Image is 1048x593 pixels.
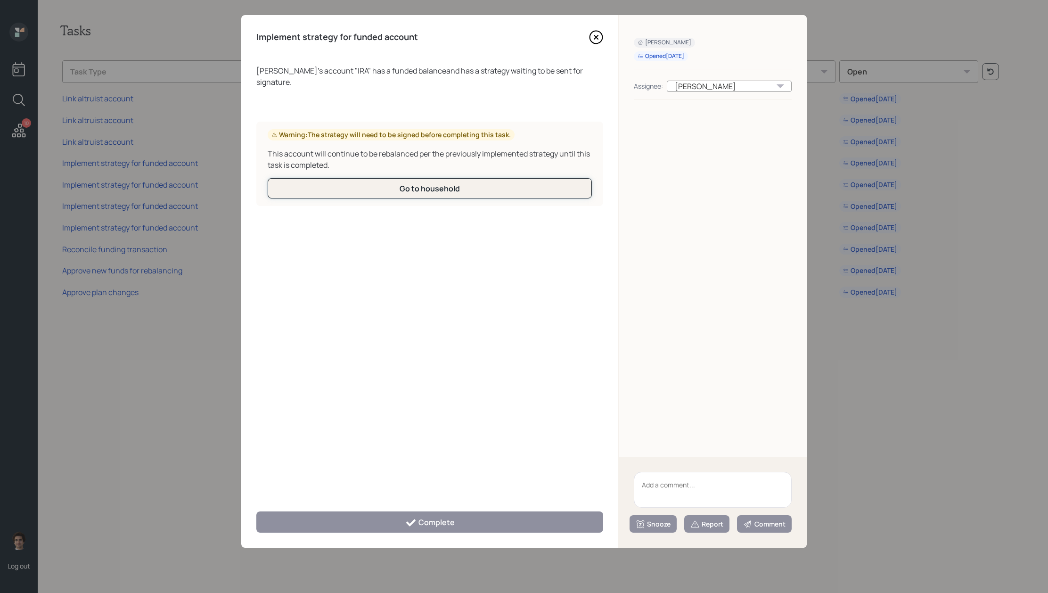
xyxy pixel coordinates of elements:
[256,511,603,533] button: Complete
[630,515,677,533] button: Snooze
[667,81,792,92] div: [PERSON_NAME]
[638,52,684,60] div: Opened [DATE]
[256,65,603,88] div: [PERSON_NAME] 's account " IRA " has a funded balance and has a strategy waiting to be sent for s...
[743,519,786,529] div: Comment
[271,130,511,140] div: Warning: The strategy will need to be signed before completing this task.
[256,32,418,42] h4: Implement strategy for funded account
[638,39,691,47] div: [PERSON_NAME]
[405,517,455,528] div: Complete
[400,183,460,194] div: Go to household
[737,515,792,533] button: Comment
[634,81,663,91] div: Assignee:
[268,178,592,198] button: Go to household
[684,515,729,533] button: Report
[636,519,671,529] div: Snooze
[268,148,592,171] div: This account will continue to be rebalanced per the previously implemented strategy until this ta...
[690,519,723,529] div: Report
